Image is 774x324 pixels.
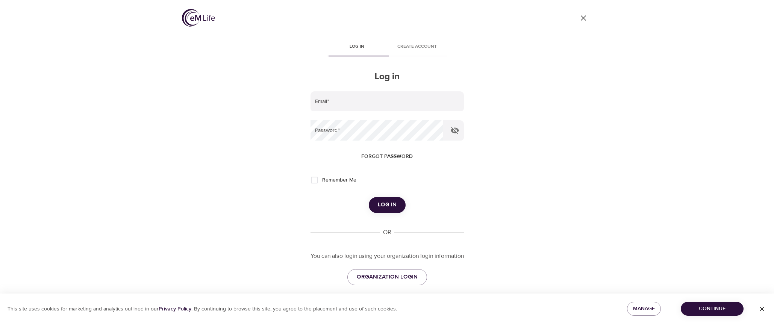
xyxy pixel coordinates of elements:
[378,200,397,210] span: Log in
[159,306,191,312] a: Privacy Policy
[392,43,443,51] span: Create account
[347,269,427,285] a: ORGANIZATION LOGIN
[574,9,592,27] a: close
[358,150,416,164] button: Forgot password
[627,302,661,316] button: Manage
[311,71,464,82] h2: Log in
[681,302,744,316] button: Continue
[633,304,655,313] span: Manage
[322,176,356,184] span: Remember Me
[311,252,464,260] p: You can also login using your organization login information
[182,9,215,27] img: logo
[332,43,383,51] span: Log in
[361,152,413,161] span: Forgot password
[357,272,418,282] span: ORGANIZATION LOGIN
[687,304,738,313] span: Continue
[311,38,464,56] div: disabled tabs example
[380,228,394,237] div: OR
[369,197,406,213] button: Log in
